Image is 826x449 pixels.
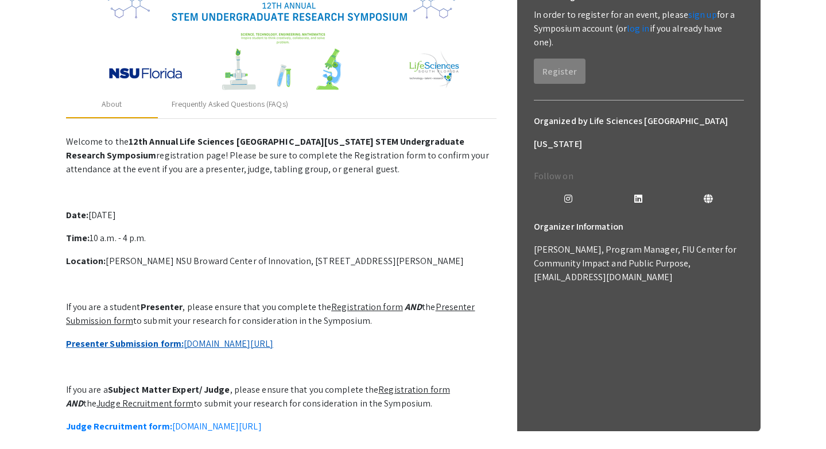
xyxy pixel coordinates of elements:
[66,208,497,222] p: [DATE]
[66,301,475,327] u: Presenter Submission form
[66,231,497,245] p: 10 a.m. - 4 p.m.
[66,209,89,221] strong: Date:
[9,397,49,440] iframe: Chat
[66,338,273,350] a: Presenter Submission form:[DOMAIN_NAME][URL]
[534,215,744,238] h6: Organizer Information
[534,8,744,49] p: In order to register for an event, please for a Symposium account (or if you already have one).
[66,420,262,432] a: Judge Recruitment form:[DOMAIN_NAME][URL]
[66,136,465,161] strong: 12th Annual Life Sciences [GEOGRAPHIC_DATA][US_STATE] STEM Undergraduate Research Symposium
[378,384,450,396] u: Registration form
[66,135,497,176] p: Welcome to the registration page! Please be sure to complete the Registration form to confirm you...
[141,301,183,313] strong: Presenter
[66,254,497,268] p: [PERSON_NAME] NSU Broward Center of Innovation, [STREET_ADDRESS][PERSON_NAME]
[96,397,193,409] u: Judge Recruitment form
[534,59,585,84] button: Register
[66,397,83,409] em: AND
[534,169,744,183] p: Follow on
[405,301,422,313] em: AND
[172,98,288,110] div: Frequently Asked Questions (FAQs)
[688,9,717,21] a: sign up
[108,384,230,396] strong: Subject Matter Expert/ Judge
[66,420,172,432] strong: Judge Recruitment form:
[627,22,650,34] a: log in
[534,243,744,284] p: [PERSON_NAME], Program Manager, FIU Center for Community Impact and Public Purpose, [EMAIL_ADDRES...
[534,110,744,156] h6: Organized by Life Sciences [GEOGRAPHIC_DATA][US_STATE]
[66,300,497,328] p: If you are a student , please ensure that you complete the the to submit your research for consid...
[66,232,90,244] strong: Time:
[66,255,106,267] strong: Location:
[66,338,184,350] strong: Presenter Submission form:
[102,98,122,110] div: About
[66,383,497,411] p: If you are a , please ensure that you complete the the to submit your research for consideration ...
[331,301,403,313] u: Registration form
